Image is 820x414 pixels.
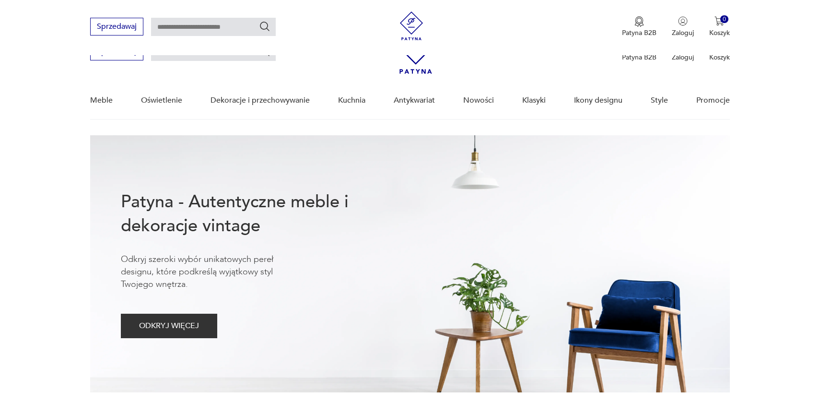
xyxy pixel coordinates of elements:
[397,12,426,40] img: Patyna - sklep z meblami i dekoracjami vintage
[622,16,656,37] a: Ikona medaluPatyna B2B
[651,82,668,119] a: Style
[715,16,724,26] img: Ikona koszyka
[672,53,694,62] p: Zaloguj
[121,253,303,291] p: Odkryj szeroki wybór unikatowych pereł designu, które podkreślą wyjątkowy styl Twojego wnętrza.
[121,314,217,338] button: ODKRYJ WIĘCEJ
[338,82,365,119] a: Kuchnia
[121,190,380,238] h1: Patyna - Autentyczne meble i dekoracje vintage
[574,82,622,119] a: Ikony designu
[672,16,694,37] button: Zaloguj
[709,53,730,62] p: Koszyk
[696,82,730,119] a: Promocje
[622,28,656,37] p: Patyna B2B
[634,16,644,27] img: Ikona medalu
[709,28,730,37] p: Koszyk
[394,82,435,119] a: Antykwariat
[90,18,143,35] button: Sprzedawaj
[90,24,143,31] a: Sprzedawaj
[678,16,688,26] img: Ikonka użytkownika
[522,82,546,119] a: Klasyki
[622,16,656,37] button: Patyna B2B
[720,15,728,24] div: 0
[672,28,694,37] p: Zaloguj
[622,53,656,62] p: Patyna B2B
[90,82,113,119] a: Meble
[90,49,143,56] a: Sprzedawaj
[141,82,182,119] a: Oświetlenie
[121,323,217,330] a: ODKRYJ WIĘCEJ
[211,82,310,119] a: Dekoracje i przechowywanie
[259,21,270,32] button: Szukaj
[709,16,730,37] button: 0Koszyk
[463,82,494,119] a: Nowości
